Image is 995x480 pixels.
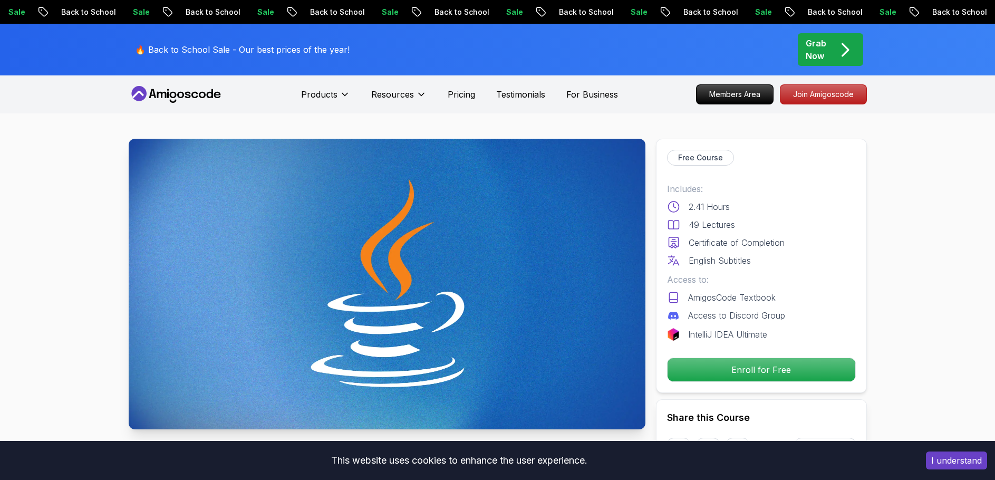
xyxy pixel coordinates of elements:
[566,88,618,101] a: For Business
[697,85,773,104] p: Members Area
[780,84,867,104] a: Join Amigoscode
[667,358,856,382] button: Enroll for Free
[780,85,866,104] p: Join Amigoscode
[135,43,350,56] p: 🔥 Back to School Sale - Our best prices of the year!
[667,328,680,341] img: jetbrains logo
[546,7,618,17] p: Back to School
[667,410,856,425] h2: Share this Course
[795,438,856,461] button: Copy link
[448,88,475,101] a: Pricing
[671,7,742,17] p: Back to School
[688,309,785,322] p: Access to Discord Group
[173,7,245,17] p: Back to School
[129,139,645,429] img: java-for-beginners_thumbnail
[667,183,856,195] p: Includes:
[696,84,774,104] a: Members Area
[301,88,350,109] button: Products
[678,152,723,163] p: Free Course
[742,7,776,17] p: Sale
[245,7,278,17] p: Sale
[422,7,494,17] p: Back to School
[8,449,910,472] div: This website uses cookies to enhance the user experience.
[369,7,403,17] p: Sale
[496,88,545,101] a: Testimonials
[49,7,120,17] p: Back to School
[689,236,785,249] p: Certificate of Completion
[920,7,991,17] p: Back to School
[371,88,427,109] button: Resources
[301,88,337,101] p: Products
[371,88,414,101] p: Resources
[667,273,856,286] p: Access to:
[689,254,751,267] p: English Subtitles
[689,218,735,231] p: 49 Lectures
[494,7,527,17] p: Sale
[688,328,767,341] p: IntelliJ IDEA Ultimate
[795,7,867,17] p: Back to School
[688,291,776,304] p: AmigosCode Textbook
[926,452,987,469] button: Accept cookies
[120,7,154,17] p: Sale
[297,7,369,17] p: Back to School
[867,7,901,17] p: Sale
[806,37,826,62] p: Grab Now
[668,358,855,381] p: Enroll for Free
[689,200,730,213] p: 2.41 Hours
[618,7,652,17] p: Sale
